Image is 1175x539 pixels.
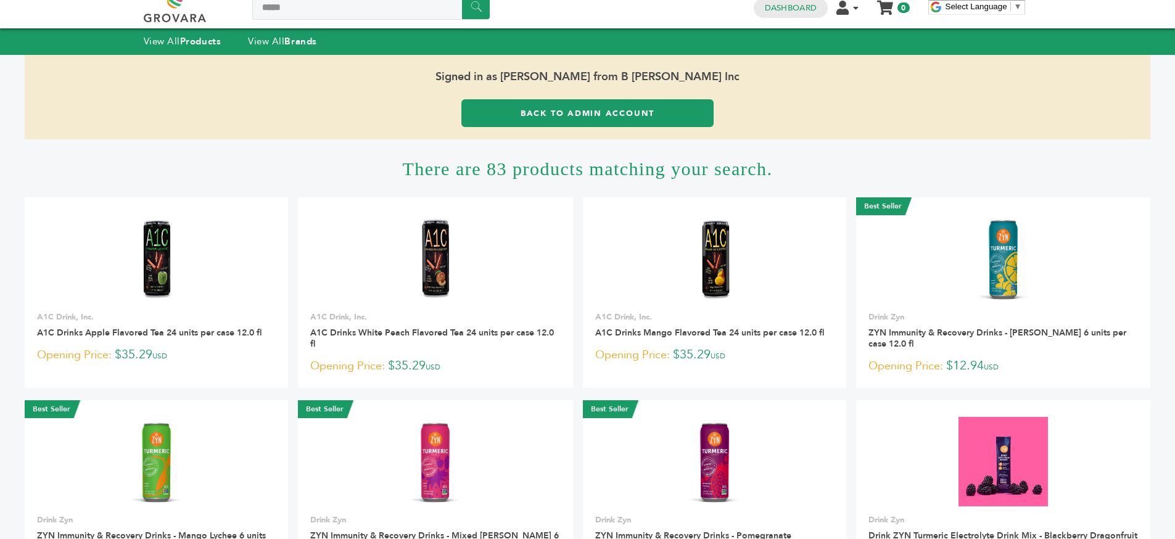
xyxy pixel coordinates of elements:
span: Select Language [946,2,1007,11]
span: ▼ [1014,2,1022,11]
span: ​ [1010,2,1011,11]
p: $35.29 [37,346,276,364]
p: A1C Drink, Inc. [37,311,276,323]
img: A1C Drinks Apple Flavored Tea 24 units per case 12.0 fl [112,214,201,303]
span: USD [152,351,167,361]
p: Drink Zyn [595,514,834,525]
img: A1C Drinks White Peach Flavored Tea 24 units per case 12.0 fl [391,214,480,303]
span: Signed in as [PERSON_NAME] from B [PERSON_NAME] Inc [25,55,1150,99]
strong: Brands [284,35,316,47]
a: Dashboard [765,2,817,14]
img: ZYN Immunity & Recovery Drinks - Mango Lychee 6 units per case 12.0 fl [131,418,181,506]
p: Drink Zyn [310,514,561,525]
a: View AllBrands [248,35,317,47]
p: $35.29 [310,357,561,376]
h1: There are 83 products matching your search. [25,139,1150,197]
a: View AllProducts [144,35,221,47]
span: Opening Price: [595,347,670,363]
p: A1C Drink, Inc. [310,311,561,323]
img: Drink ZYN Turmeric Electrolyte Drink Mix - Blackberry Dragonfruit 25 innerpacks per case 8.0 oz [959,417,1048,506]
p: A1C Drink, Inc. [595,311,834,323]
img: ZYN Immunity & Recovery Drinks - Mixed Berry 6 units per case 12.0 fl [410,418,460,506]
span: 0 [897,2,909,13]
a: A1C Drinks Apple Flavored Tea 24 units per case 12.0 fl [37,327,262,339]
p: Drink Zyn [868,514,1139,525]
p: $35.29 [595,346,834,364]
img: ZYN Immunity & Recovery Drinks - Pomegranate Cranberry 6 units per case 12.0 fl [690,418,740,506]
strong: Products [180,35,221,47]
span: Opening Price: [310,358,385,374]
span: USD [984,362,999,372]
span: USD [711,351,725,361]
p: Drink Zyn [37,514,276,525]
p: Drink Zyn [868,311,1139,323]
a: A1C Drinks White Peach Flavored Tea 24 units per case 12.0 fl [310,327,554,350]
img: ZYN Immunity & Recovery Drinks - Lemon Ginger 6 units per case 12.0 fl [978,215,1028,303]
p: $12.94 [868,357,1139,376]
span: USD [426,362,440,372]
a: A1C Drinks Mango Flavored Tea 24 units per case 12.0 fl [595,327,824,339]
span: Opening Price: [868,358,943,374]
a: ZYN Immunity & Recovery Drinks - [PERSON_NAME] 6 units per case 12.0 fl [868,327,1126,350]
span: Opening Price: [37,347,112,363]
a: Select Language​ [946,2,1022,11]
img: A1C Drinks Mango Flavored Tea 24 units per case 12.0 fl [670,214,759,303]
a: Back to Admin Account [461,99,714,127]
